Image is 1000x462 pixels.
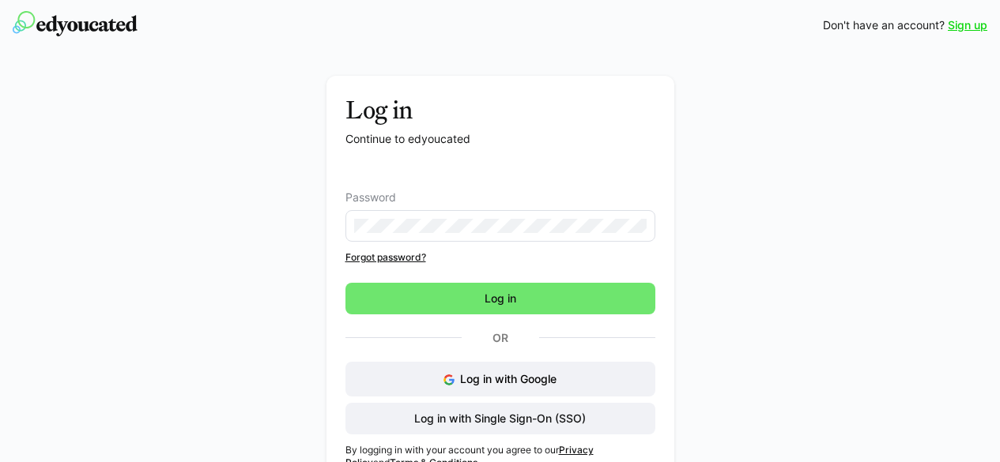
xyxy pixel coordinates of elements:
img: edyoucated [13,11,138,36]
button: Log in with Single Sign-On (SSO) [345,403,655,434]
a: Forgot password? [345,251,655,264]
button: Log in [345,283,655,314]
a: Sign up [948,17,987,33]
span: Log in [482,291,519,306]
h3: Log in [345,95,655,125]
span: Log in with Google [460,372,557,385]
button: Log in with Google [345,362,655,396]
span: Log in with Single Sign-On (SSO) [412,411,588,426]
p: Or [462,327,539,349]
span: Don't have an account? [823,17,945,33]
p: Continue to edyoucated [345,131,655,147]
span: Password [345,191,396,204]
